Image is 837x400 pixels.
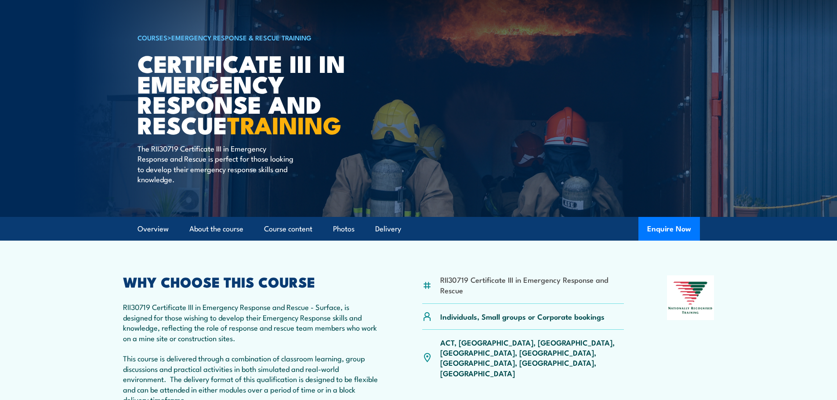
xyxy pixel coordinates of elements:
[138,53,355,135] h1: Certificate III in Emergency Response and Rescue
[138,32,167,42] a: COURSES
[171,32,312,42] a: Emergency Response & Rescue Training
[333,217,355,241] a: Photos
[264,217,312,241] a: Course content
[440,337,624,378] p: ACT, [GEOGRAPHIC_DATA], [GEOGRAPHIC_DATA], [GEOGRAPHIC_DATA], [GEOGRAPHIC_DATA], [GEOGRAPHIC_DATA...
[138,217,169,241] a: Overview
[138,32,355,43] h6: >
[667,275,714,320] img: Nationally Recognised Training logo.
[440,311,605,321] p: Individuals, Small groups or Corporate bookings
[123,275,380,288] h2: WHY CHOOSE THIS COURSE
[227,106,341,142] strong: TRAINING
[189,217,243,241] a: About the course
[440,274,624,295] li: RII30719 Certificate III in Emergency Response and Rescue
[375,217,401,241] a: Delivery
[638,217,700,241] button: Enquire Now
[138,143,298,184] p: The RII30719 Certificate III in Emergency Response and Rescue is perfect for those looking to dev...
